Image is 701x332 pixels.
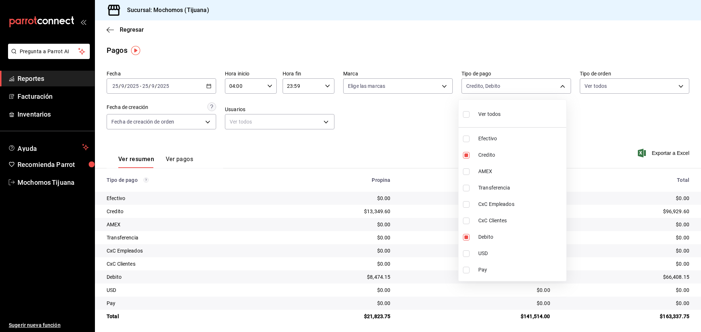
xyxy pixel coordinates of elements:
span: Ver todos [478,110,501,118]
span: CxC Empleados [478,200,563,208]
span: USD [478,250,563,257]
span: Transferencia [478,184,563,192]
span: Credito [478,151,563,159]
img: Tooltip marker [131,46,140,55]
span: Pay [478,266,563,274]
span: Debito [478,233,563,241]
span: AMEX [478,168,563,175]
span: CxC Clientes [478,217,563,224]
span: Efectivo [478,135,563,142]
